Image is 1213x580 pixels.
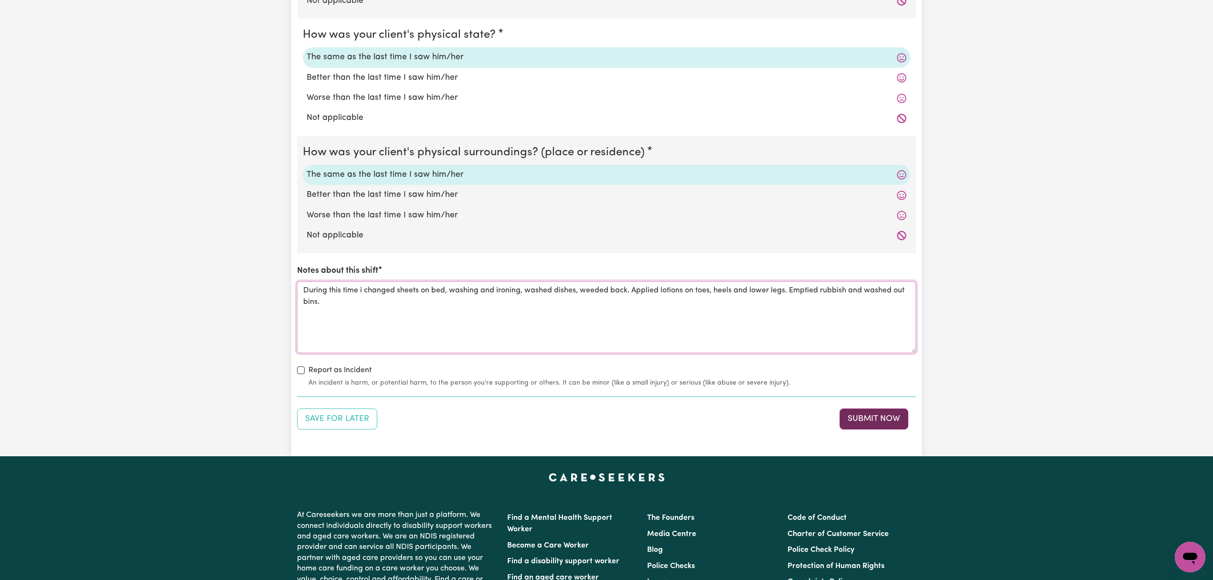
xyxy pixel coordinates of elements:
[307,72,906,84] label: Better than the last time I saw him/her
[307,229,906,242] label: Not applicable
[647,546,663,554] a: Blog
[297,408,377,430] button: Save your job report
[787,546,854,554] a: Police Check Policy
[507,542,589,549] a: Become a Care Worker
[309,378,916,388] small: An incident is harm, or potential harm, to the person you're supporting or others. It can be mino...
[307,112,906,124] label: Not applicable
[303,144,649,161] legend: How was your client's physical surroundings? (place or residence)
[840,408,908,430] button: Submit your job report
[307,169,906,181] label: The same as the last time I saw him/her
[507,514,612,533] a: Find a Mental Health Support Worker
[1175,542,1205,572] iframe: Button to launch messaging window, conversation in progress
[297,281,916,353] textarea: During this time i changed sheets on bed, washing and ironing, washed dishes, weeded back. Applie...
[309,365,372,376] label: Report as Incident
[307,51,906,64] label: The same as the last time I saw him/her
[787,530,889,538] a: Charter of Customer Service
[787,562,884,570] a: Protection of Human Rights
[647,562,695,570] a: Police Checks
[549,473,665,481] a: Careseekers home page
[507,558,619,565] a: Find a disability support worker
[307,92,906,104] label: Worse than the last time I saw him/her
[297,265,378,277] label: Notes about this shift
[647,530,696,538] a: Media Centre
[307,189,906,201] label: Better than the last time I saw him/her
[303,26,500,43] legend: How was your client's physical state?
[647,514,694,522] a: The Founders
[307,209,906,222] label: Worse than the last time I saw him/her
[787,514,847,522] a: Code of Conduct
